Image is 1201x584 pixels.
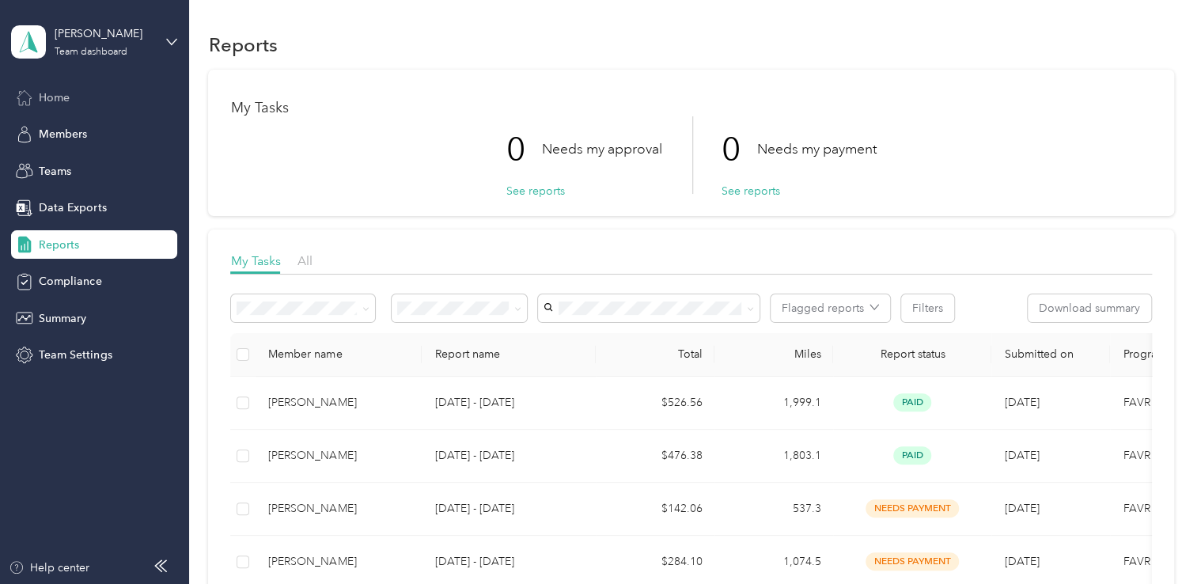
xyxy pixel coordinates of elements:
p: [DATE] - [DATE] [434,553,583,571]
div: [PERSON_NAME] [268,553,409,571]
span: [DATE] [1004,449,1039,462]
th: Submitted on [991,333,1110,377]
span: needs payment [866,499,959,518]
h1: Reports [208,36,277,53]
td: $476.38 [596,430,714,483]
td: 537.3 [714,483,833,536]
span: needs payment [866,552,959,571]
th: Report name [422,333,596,377]
td: $142.06 [596,483,714,536]
p: [DATE] - [DATE] [434,447,583,465]
th: Member name [256,333,422,377]
button: Flagged reports [771,294,890,322]
td: $526.56 [596,377,714,430]
span: [DATE] [1004,396,1039,409]
span: Home [39,89,70,106]
span: Teams [39,163,71,180]
p: [DATE] - [DATE] [434,394,583,411]
iframe: Everlance-gr Chat Button Frame [1112,495,1201,584]
span: Members [39,126,87,142]
p: Needs my approval [541,139,661,159]
p: 0 [721,116,756,183]
button: Help center [9,559,89,576]
p: [DATE] - [DATE] [434,500,583,518]
div: [PERSON_NAME] [55,25,153,42]
span: Team Settings [39,347,112,363]
button: See reports [506,183,564,199]
div: Miles [727,347,820,361]
span: Summary [39,310,86,327]
span: Data Exports [39,199,106,216]
td: 1,803.1 [714,430,833,483]
span: All [297,253,312,268]
div: [PERSON_NAME] [268,500,409,518]
div: Member name [268,347,409,361]
p: Needs my payment [756,139,876,159]
button: Download summary [1028,294,1151,322]
h1: My Tasks [230,100,1151,116]
div: Total [608,347,702,361]
span: paid [893,446,931,465]
span: Reports [39,237,79,253]
div: Team dashboard [55,47,127,57]
button: See reports [721,183,779,199]
span: Compliance [39,273,101,290]
span: [DATE] [1004,502,1039,515]
div: [PERSON_NAME] [268,394,409,411]
span: My Tasks [230,253,280,268]
span: [DATE] [1004,555,1039,568]
span: paid [893,393,931,411]
td: 1,999.1 [714,377,833,430]
span: Report status [846,347,979,361]
div: [PERSON_NAME] [268,447,409,465]
button: Filters [901,294,954,322]
p: 0 [506,116,541,183]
